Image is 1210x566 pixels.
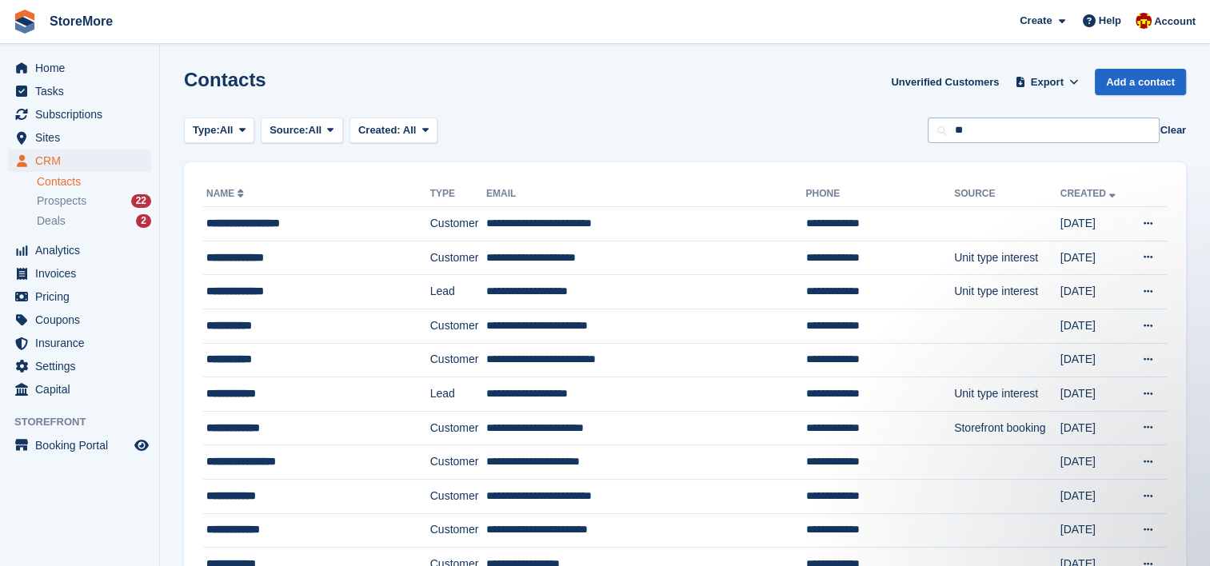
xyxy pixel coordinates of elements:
a: StoreMore [43,8,119,34]
button: Clear [1160,122,1186,138]
span: Type: [193,122,220,138]
button: Created: All [349,118,437,144]
span: Analytics [35,239,131,261]
td: Storefront booking [954,411,1060,445]
span: Sites [35,126,131,149]
td: Customer [430,207,486,241]
td: Customer [430,445,486,480]
span: Pricing [35,285,131,308]
td: Customer [430,241,486,275]
button: Type: All [184,118,254,144]
button: Export [1012,69,1082,95]
span: Coupons [35,309,131,331]
span: All [403,124,417,136]
td: [DATE] [1060,513,1128,548]
td: [DATE] [1060,241,1128,275]
h1: Contacts [184,69,266,90]
td: Unit type interest [954,377,1060,412]
a: Deals 2 [37,213,151,229]
a: Contacts [37,174,151,189]
a: menu [8,80,151,102]
a: menu [8,309,151,331]
th: Phone [805,181,954,207]
img: stora-icon-8386f47178a22dfd0bd8f6a31ec36ba5ce8667c1dd55bd0f319d3a0aa187defe.svg [13,10,37,34]
a: menu [8,355,151,377]
th: Email [486,181,805,207]
span: All [220,122,234,138]
div: 2 [136,214,151,228]
a: Created [1060,188,1119,199]
span: Export [1031,74,1064,90]
td: Lead [430,275,486,309]
span: Home [35,57,131,79]
img: Store More Team [1136,13,1152,29]
td: Customer [430,513,486,548]
td: Unit type interest [954,275,1060,309]
td: [DATE] [1060,445,1128,480]
span: All [309,122,322,138]
span: Help [1099,13,1121,29]
td: Customer [430,309,486,343]
td: Unit type interest [954,241,1060,275]
a: menu [8,434,151,456]
a: Unverified Customers [885,69,1005,95]
td: Customer [430,411,486,445]
span: Settings [35,355,131,377]
span: Invoices [35,262,131,285]
a: menu [8,57,151,79]
th: Type [430,181,486,207]
a: menu [8,378,151,401]
td: Customer [430,479,486,513]
td: [DATE] [1060,343,1128,377]
span: Create [1020,13,1052,29]
td: [DATE] [1060,411,1128,445]
td: Lead [430,377,486,412]
span: Subscriptions [35,103,131,126]
td: [DATE] [1060,479,1128,513]
span: Source: [270,122,308,138]
td: [DATE] [1060,309,1128,343]
th: Source [954,181,1060,207]
a: menu [8,332,151,354]
a: menu [8,285,151,308]
a: menu [8,239,151,261]
span: Prospects [37,193,86,209]
td: [DATE] [1060,207,1128,241]
span: Storefront [14,414,159,430]
a: Name [206,188,247,199]
span: Insurance [35,332,131,354]
a: menu [8,126,151,149]
td: [DATE] [1060,377,1128,412]
td: Customer [430,343,486,377]
span: Deals [37,213,66,229]
span: CRM [35,149,131,172]
span: Booking Portal [35,434,131,456]
span: Tasks [35,80,131,102]
button: Source: All [261,118,343,144]
div: 22 [131,194,151,208]
a: menu [8,262,151,285]
span: Capital [35,378,131,401]
a: Prospects 22 [37,193,151,209]
a: menu [8,103,151,126]
td: [DATE] [1060,275,1128,309]
span: Created: [358,124,401,136]
a: Add a contact [1095,69,1186,95]
a: Preview store [132,436,151,455]
a: menu [8,149,151,172]
span: Account [1154,14,1196,30]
